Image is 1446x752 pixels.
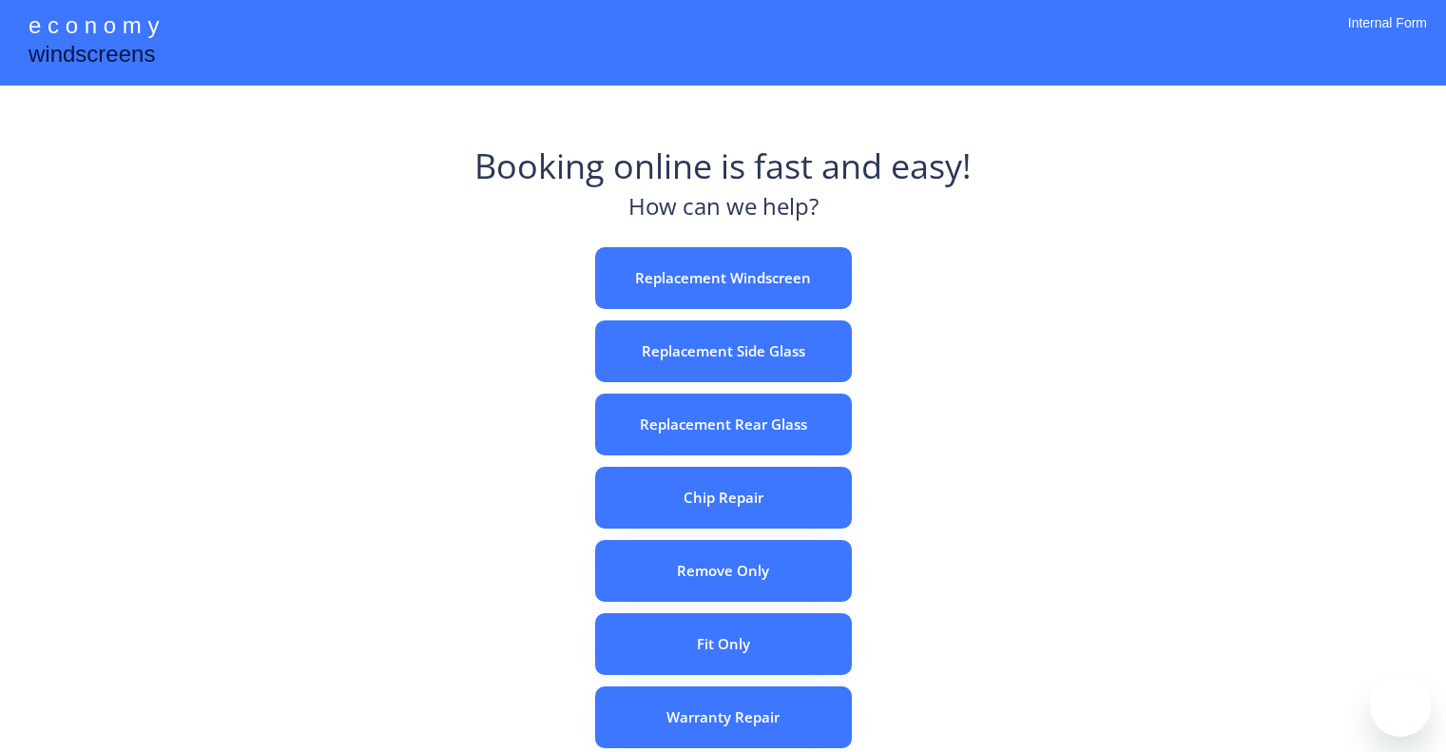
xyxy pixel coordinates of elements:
[595,247,852,309] button: Replacement Windscreen
[595,467,852,529] button: Chip Repair
[29,10,159,46] div: e c o n o m y
[1348,14,1427,57] div: Internal Form
[474,143,972,190] div: Booking online is fast and easy!
[595,613,852,675] button: Fit Only
[1370,676,1431,737] iframe: Button to launch messaging window
[29,38,155,75] div: windscreens
[595,320,852,382] button: Replacement Side Glass
[595,540,852,602] button: Remove Only
[595,686,852,748] button: Warranty Repair
[595,394,852,455] button: Replacement Rear Glass
[628,190,819,233] div: How can we help?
